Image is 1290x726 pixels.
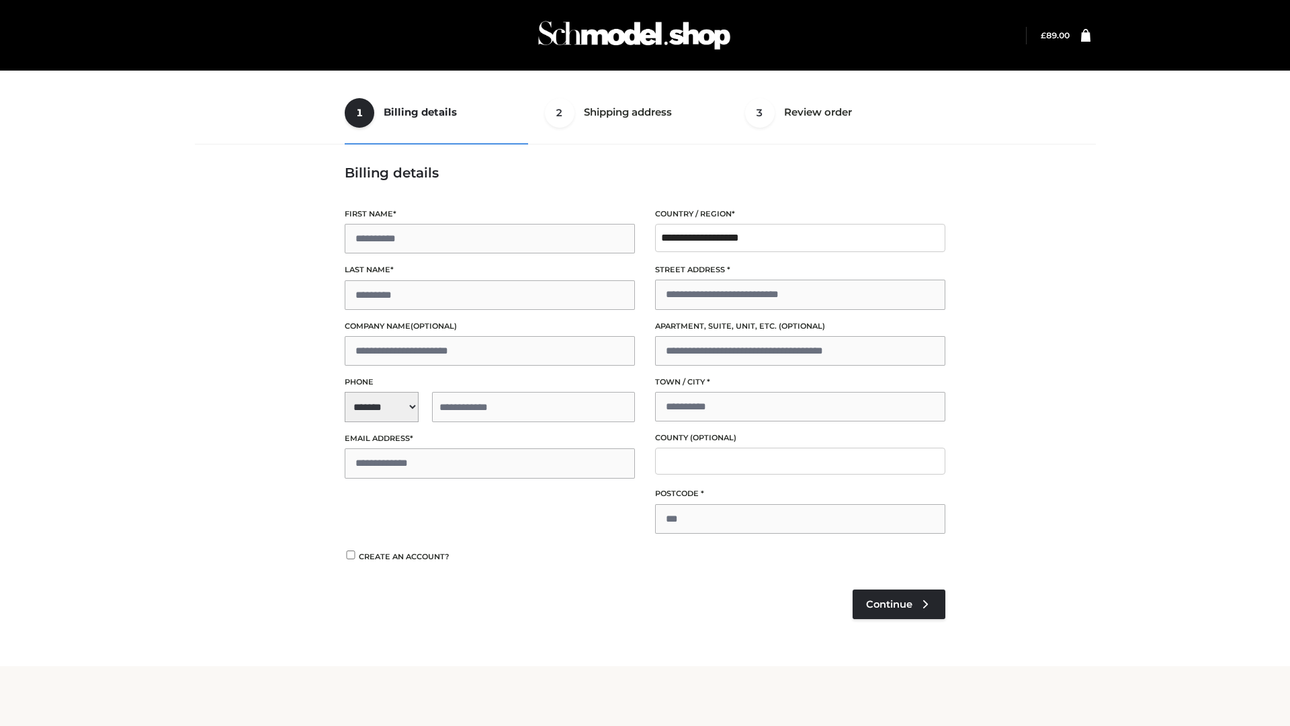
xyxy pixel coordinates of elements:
[853,590,945,619] a: Continue
[345,208,635,220] label: First name
[655,320,945,333] label: Apartment, suite, unit, etc.
[779,321,825,331] span: (optional)
[345,264,635,276] label: Last name
[1041,30,1046,40] span: £
[345,432,635,445] label: Email address
[411,321,457,331] span: (optional)
[690,433,736,442] span: (optional)
[345,320,635,333] label: Company name
[359,552,449,561] span: Create an account?
[533,9,735,62] img: Schmodel Admin 964
[1041,30,1070,40] bdi: 89.00
[866,598,912,610] span: Continue
[655,208,945,220] label: Country / Region
[655,487,945,500] label: Postcode
[655,432,945,444] label: County
[655,376,945,389] label: Town / City
[655,264,945,276] label: Street address
[1041,30,1070,40] a: £89.00
[345,376,635,389] label: Phone
[345,165,945,181] h3: Billing details
[345,551,357,559] input: Create an account?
